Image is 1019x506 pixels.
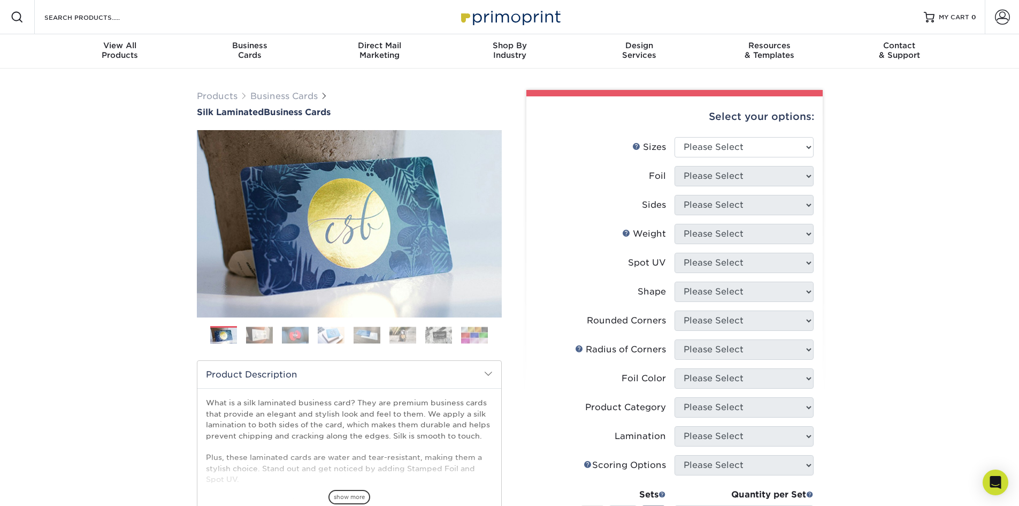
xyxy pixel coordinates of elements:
div: Shape [638,285,666,298]
a: Silk LaminatedBusiness Cards [197,107,502,117]
div: Open Intercom Messenger [983,470,1008,495]
a: Contact& Support [834,34,964,69]
div: Services [574,41,704,60]
img: Business Cards 02 [246,327,273,343]
div: Sizes [632,141,666,154]
div: Scoring Options [584,459,666,472]
span: Direct Mail [315,41,445,50]
div: Foil Color [622,372,666,385]
div: Products [55,41,185,60]
span: 0 [971,13,976,21]
div: Lamination [615,430,666,443]
input: SEARCH PRODUCTS..... [43,11,148,24]
img: Business Cards 06 [389,327,416,343]
a: Shop ByIndustry [445,34,574,69]
div: & Support [834,41,964,60]
div: Rounded Corners [587,314,666,327]
div: Spot UV [628,256,666,269]
img: Business Cards 05 [354,327,380,343]
span: show more [328,490,370,504]
img: Primoprint [456,5,563,28]
h2: Product Description [197,361,501,388]
img: Business Cards 04 [318,327,344,343]
a: View AllProducts [55,34,185,69]
div: Product Category [585,401,666,414]
img: Business Cards 03 [282,327,309,343]
div: Quantity per Set [675,488,814,501]
div: Cards [185,41,315,60]
span: Shop By [445,41,574,50]
span: Business [185,41,315,50]
span: Design [574,41,704,50]
a: BusinessCards [185,34,315,69]
div: Select your options: [535,96,814,137]
div: Radius of Corners [575,343,666,356]
img: Business Cards 01 [210,322,237,349]
div: Weight [622,228,666,240]
a: Products [197,91,237,101]
span: Contact [834,41,964,50]
div: Foil [649,170,666,183]
a: Resources& Templates [704,34,834,69]
div: Sides [642,199,666,212]
img: Silk Laminated 01 [197,71,502,376]
div: & Templates [704,41,834,60]
img: Business Cards 07 [425,327,452,343]
a: DesignServices [574,34,704,69]
span: MY CART [939,13,969,22]
span: Silk Laminated [197,107,264,117]
img: Business Cards 08 [461,327,488,343]
span: View All [55,41,185,50]
div: Industry [445,41,574,60]
div: Sets [580,488,666,501]
a: Business Cards [250,91,318,101]
a: Direct MailMarketing [315,34,445,69]
h1: Business Cards [197,107,502,117]
div: Marketing [315,41,445,60]
span: Resources [704,41,834,50]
